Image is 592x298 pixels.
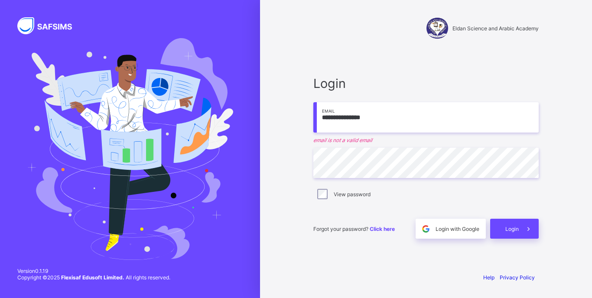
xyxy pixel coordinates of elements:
[27,38,233,260] img: Hero Image
[313,76,539,91] span: Login
[452,25,539,32] span: Eldan Science and Arabic Academy
[500,274,535,281] a: Privacy Policy
[17,268,170,274] span: Version 0.1.19
[421,224,431,234] img: google.396cfc9801f0270233282035f929180a.svg
[370,226,395,232] a: Click here
[505,226,519,232] span: Login
[17,274,170,281] span: Copyright © 2025 All rights reserved.
[483,274,494,281] a: Help
[313,226,395,232] span: Forgot your password?
[436,226,479,232] span: Login with Google
[334,191,371,198] label: View password
[313,137,539,143] em: email is not a valid email
[17,17,82,34] img: SAFSIMS Logo
[61,274,124,281] strong: Flexisaf Edusoft Limited.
